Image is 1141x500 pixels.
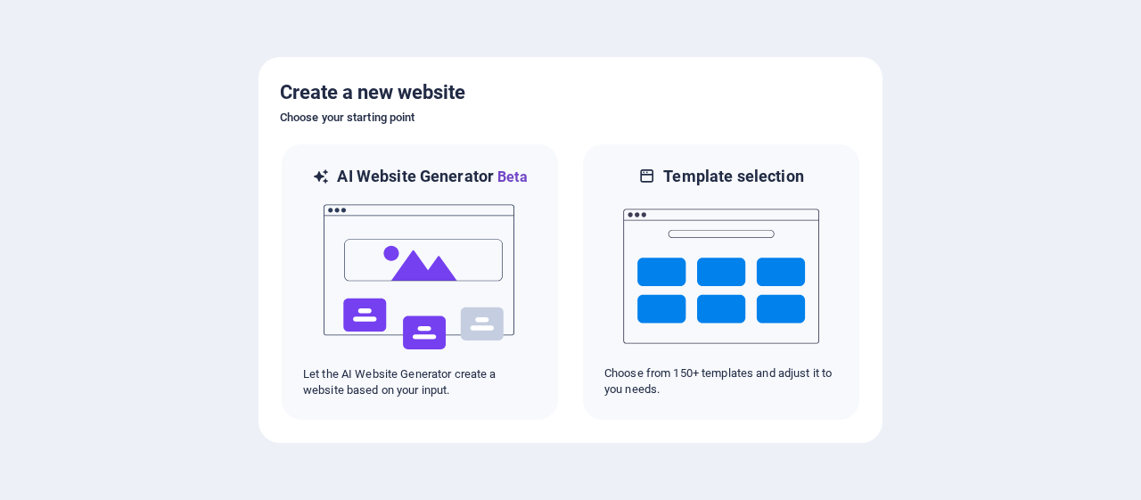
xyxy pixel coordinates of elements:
[604,365,838,398] p: Choose from 150+ templates and adjust it to you needs.
[280,143,560,422] div: AI Website GeneratorBetaaiLet the AI Website Generator create a website based on your input.
[494,168,528,185] span: Beta
[280,107,861,128] h6: Choose your starting point
[663,166,803,187] h6: Template selection
[581,143,861,422] div: Template selectionChoose from 150+ templates and adjust it to you needs.
[280,78,861,107] h5: Create a new website
[337,166,527,188] h6: AI Website Generator
[303,366,537,398] p: Let the AI Website Generator create a website based on your input.
[322,188,518,366] img: ai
